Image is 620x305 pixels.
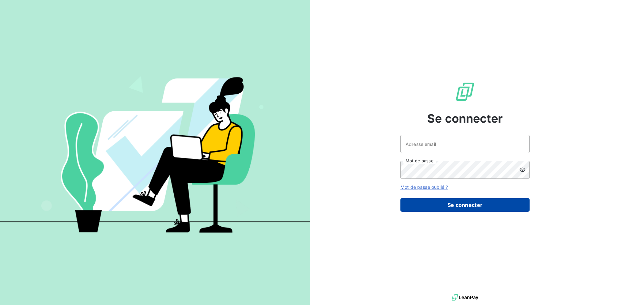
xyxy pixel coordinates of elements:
[400,198,530,212] button: Se connecter
[400,135,530,153] input: placeholder
[452,293,478,302] img: logo
[400,184,448,190] a: Mot de passe oublié ?
[427,110,503,127] span: Se connecter
[455,81,475,102] img: Logo LeanPay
